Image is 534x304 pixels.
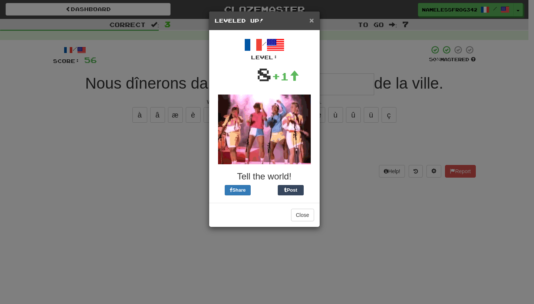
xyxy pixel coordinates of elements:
[225,185,251,195] button: Share
[291,209,314,221] button: Close
[215,172,314,181] h3: Tell the world!
[218,95,311,164] img: dancing-0d422d2bf4134a41bd870944a7e477a280a918d08b0375f72831dcce4ed6eb41.gif
[257,61,272,87] div: 8
[272,69,299,84] div: +1
[251,185,278,195] iframe: X Post Button
[215,17,314,24] h5: Leveled Up!
[215,36,314,61] div: /
[215,54,314,61] div: Level:
[278,185,304,195] button: Post
[309,16,314,24] button: Close
[309,16,314,24] span: ×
